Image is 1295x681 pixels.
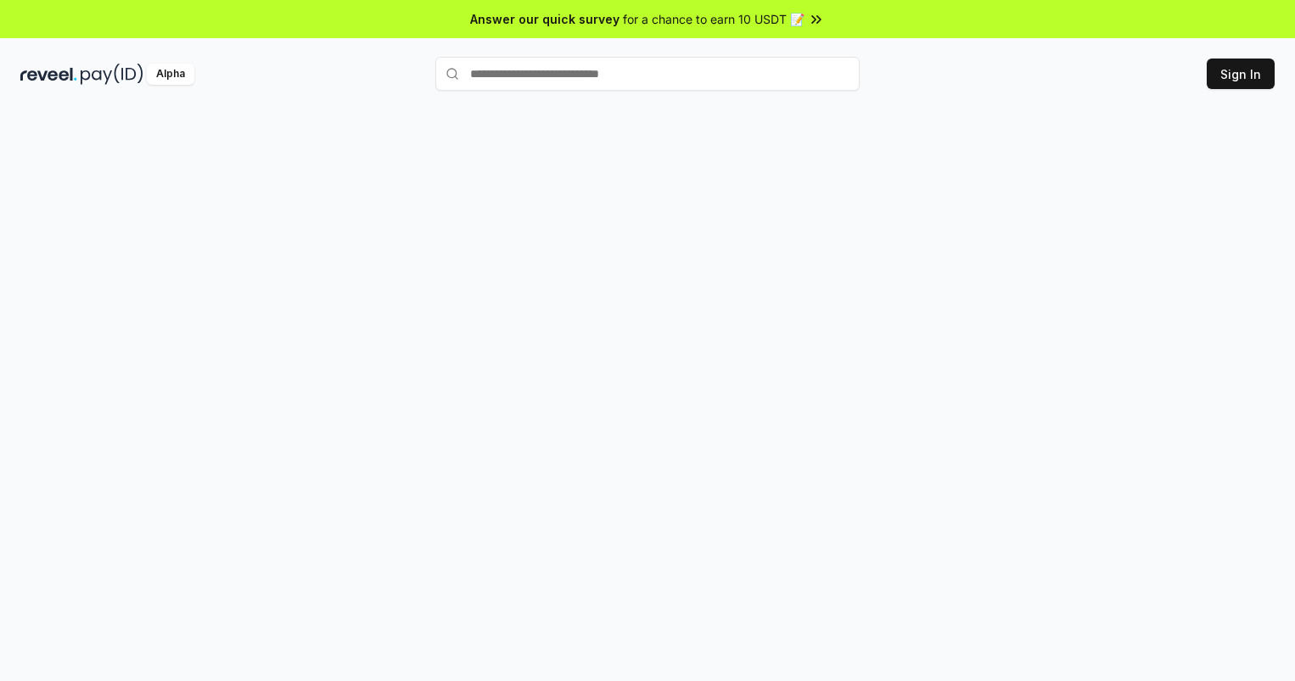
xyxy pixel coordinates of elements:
img: reveel_dark [20,64,77,85]
div: Alpha [147,64,194,85]
img: pay_id [81,64,143,85]
button: Sign In [1207,59,1275,89]
span: Answer our quick survey [470,10,619,28]
span: for a chance to earn 10 USDT 📝 [623,10,804,28]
